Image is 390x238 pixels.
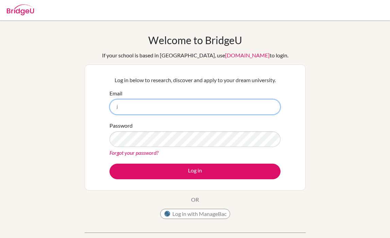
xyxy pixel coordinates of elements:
button: Log in with ManageBac [160,209,230,219]
label: Email [109,89,122,97]
p: OR [191,196,199,204]
a: Forgot your password? [109,149,158,156]
h1: Welcome to BridgeU [148,34,242,46]
div: If your school is based in [GEOGRAPHIC_DATA], use to login. [102,51,288,59]
p: Log in below to research, discover and apply to your dream university. [109,76,281,84]
img: Bridge-U [7,4,34,15]
button: Log in [109,164,281,179]
label: Password [109,122,133,130]
a: [DOMAIN_NAME] [225,52,270,58]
